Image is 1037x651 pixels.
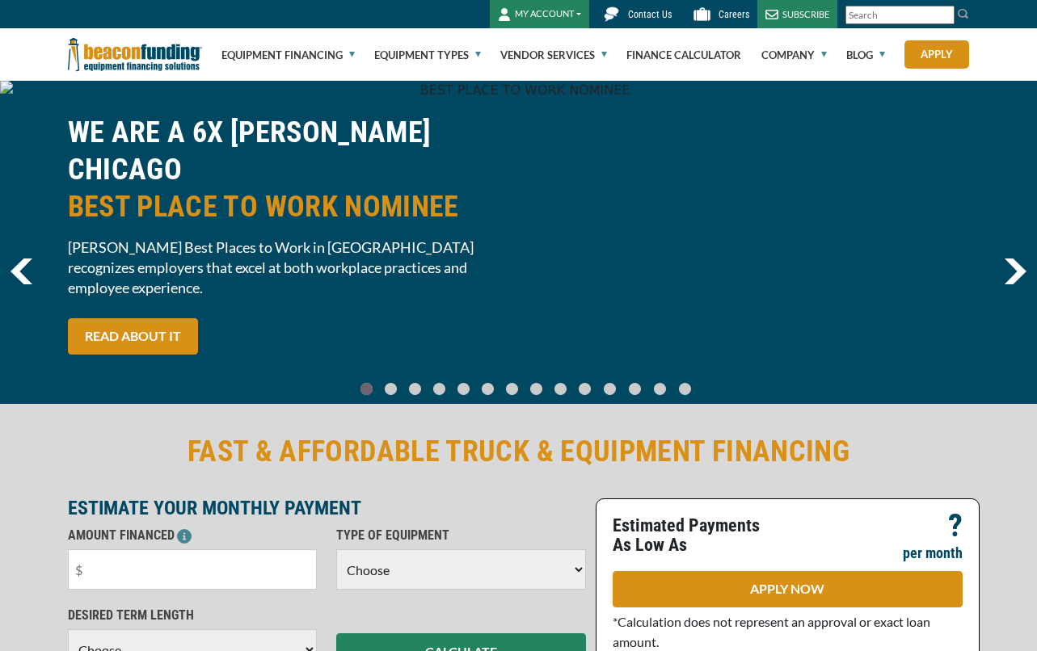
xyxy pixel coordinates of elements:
span: Careers [719,9,749,20]
a: Company [761,29,827,81]
a: Vendor Services [500,29,607,81]
p: DESIRED TERM LENGTH [68,606,318,625]
a: Clear search text [938,9,951,22]
h2: WE ARE A 6X [PERSON_NAME] CHICAGO [68,114,509,225]
img: Beacon Funding Corporation logo [68,28,202,81]
a: Go To Slide 3 [430,382,449,396]
a: Apply [904,40,969,69]
a: READ ABOUT IT [68,318,198,355]
a: Go To Slide 4 [454,382,474,396]
a: Go To Slide 11 [625,382,645,396]
span: *Calculation does not represent an approval or exact loan amount. [613,614,930,649]
a: Go To Slide 12 [650,382,670,396]
input: $ [68,549,318,590]
a: Go To Slide 6 [503,382,522,396]
span: BEST PLACE TO WORK NOMINEE [68,188,509,225]
p: ? [948,516,963,535]
input: Search [845,6,955,24]
a: Go To Slide 9 [575,382,595,396]
a: Go To Slide 13 [675,382,695,396]
a: previous [11,258,32,284]
a: next [1004,258,1026,284]
a: Finance Calculator [626,29,741,81]
p: Estimated Payments As Low As [613,516,778,555]
a: APPLY NOW [613,571,963,607]
a: Go To Slide 1 [381,382,401,396]
img: Left Navigator [11,258,32,284]
a: Blog [846,29,885,81]
p: TYPE OF EQUIPMENT [336,526,586,545]
a: Go To Slide 10 [600,382,620,396]
p: ESTIMATE YOUR MONTHLY PAYMENT [68,498,586,518]
a: Go To Slide 8 [551,382,571,396]
a: Go To Slide 7 [527,382,546,396]
h2: FAST & AFFORDABLE TRUCK & EQUIPMENT FINANCING [68,433,970,470]
span: [PERSON_NAME] Best Places to Work in [GEOGRAPHIC_DATA] recognizes employers that excel at both wo... [68,237,509,298]
a: Equipment Types [374,29,481,81]
a: Go To Slide 2 [406,382,425,396]
img: Right Navigator [1004,258,1026,284]
p: AMOUNT FINANCED [68,526,318,545]
span: Contact Us [628,9,672,20]
a: Go To Slide 5 [478,382,498,396]
p: per month [903,544,963,563]
img: Search [957,7,970,20]
a: Equipment Financing [221,29,355,81]
a: Go To Slide 0 [357,382,377,396]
